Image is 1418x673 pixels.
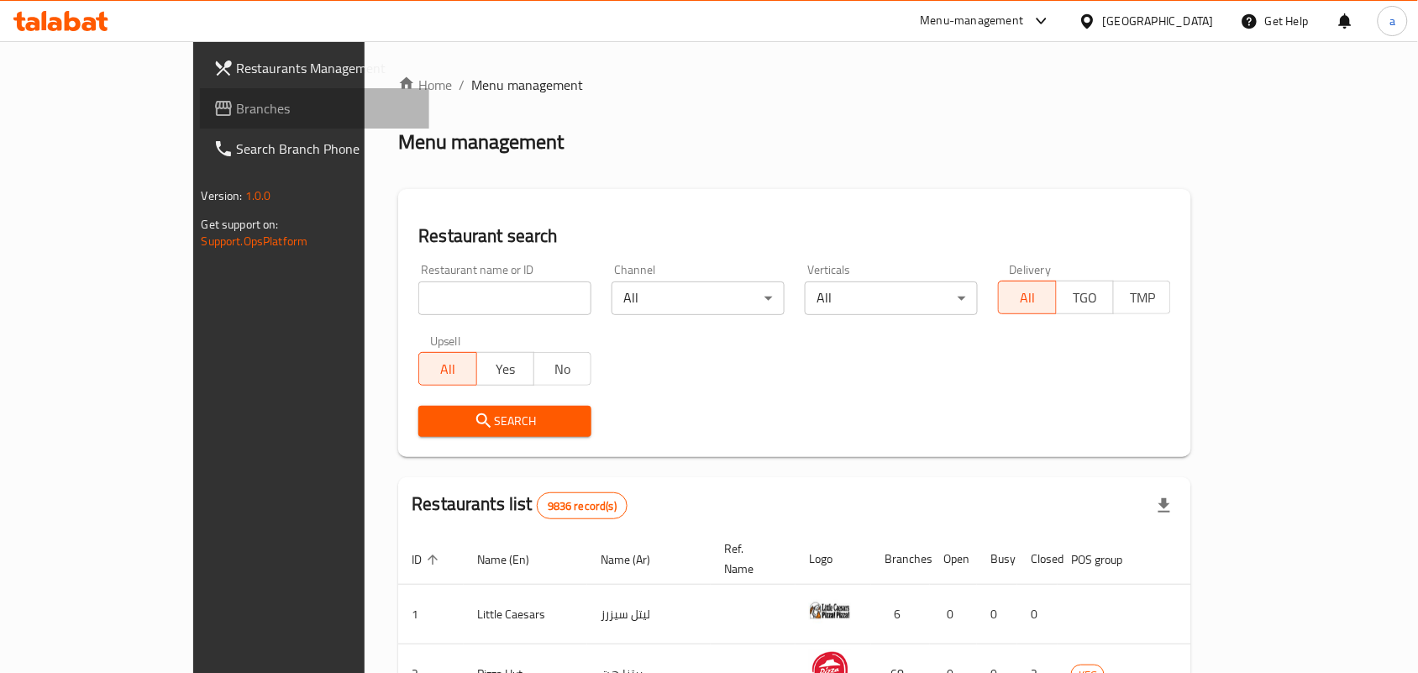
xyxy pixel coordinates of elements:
[930,534,977,585] th: Open
[412,492,628,519] h2: Restaurants list
[237,98,417,118] span: Branches
[202,185,243,207] span: Version:
[202,230,308,252] a: Support.OpsPlatform
[418,352,476,386] button: All
[237,139,417,159] span: Search Branch Phone
[200,48,430,88] a: Restaurants Management
[418,406,591,437] button: Search
[1017,534,1058,585] th: Closed
[930,585,977,644] td: 0
[418,281,591,315] input: Search for restaurant name or ID..
[1144,486,1184,526] div: Export file
[412,549,444,570] span: ID
[200,88,430,129] a: Branches
[464,585,587,644] td: Little Caesars
[871,534,930,585] th: Branches
[200,129,430,169] a: Search Branch Phone
[471,75,583,95] span: Menu management
[484,357,528,381] span: Yes
[398,129,564,155] h2: Menu management
[245,185,271,207] span: 1.0.0
[601,549,672,570] span: Name (Ar)
[477,549,551,570] span: Name (En)
[1010,264,1052,276] label: Delivery
[237,58,417,78] span: Restaurants Management
[587,585,711,644] td: ليتل سيزرز
[724,539,775,579] span: Ref. Name
[459,75,465,95] li: /
[537,492,628,519] div: Total records count
[1389,12,1395,30] span: a
[809,590,851,632] img: Little Caesars
[418,223,1171,249] h2: Restaurant search
[426,357,470,381] span: All
[977,585,1017,644] td: 0
[998,281,1056,314] button: All
[977,534,1017,585] th: Busy
[432,411,578,432] span: Search
[871,585,930,644] td: 6
[533,352,591,386] button: No
[1121,286,1164,310] span: TMP
[805,281,978,315] div: All
[1071,549,1144,570] span: POS group
[796,534,871,585] th: Logo
[1113,281,1171,314] button: TMP
[398,585,464,644] td: 1
[541,357,585,381] span: No
[430,335,461,347] label: Upsell
[921,11,1024,31] div: Menu-management
[476,352,534,386] button: Yes
[398,75,1191,95] nav: breadcrumb
[1006,286,1049,310] span: All
[538,498,627,514] span: 9836 record(s)
[202,213,279,235] span: Get support on:
[612,281,785,315] div: All
[1056,281,1114,314] button: TGO
[1103,12,1214,30] div: [GEOGRAPHIC_DATA]
[1017,585,1058,644] td: 0
[1063,286,1107,310] span: TGO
